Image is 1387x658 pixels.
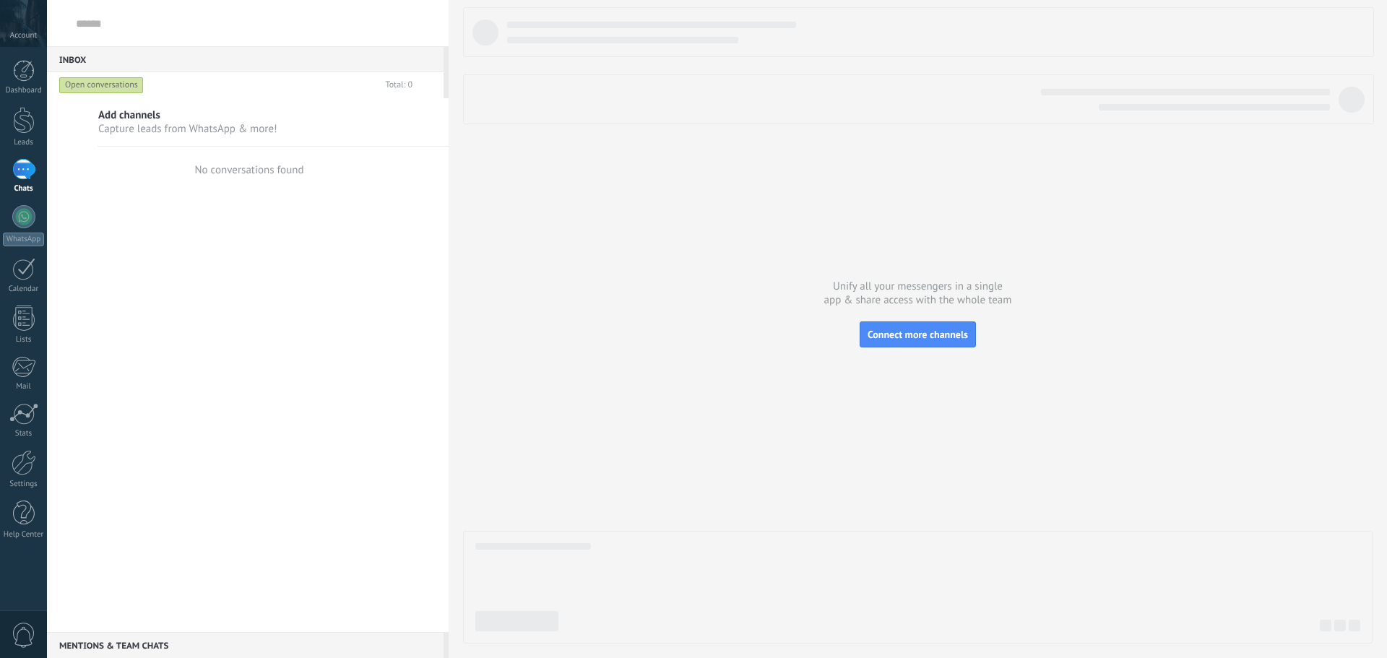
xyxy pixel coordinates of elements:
div: Chats [3,184,45,194]
div: Mentions & Team chats [47,632,444,658]
span: Capture leads from WhatsApp & more! [98,122,277,136]
div: Open conversations [59,77,144,94]
span: Add channels [98,108,277,122]
div: Settings [3,480,45,489]
div: Leads [3,138,45,147]
button: Connect more channels [860,321,976,347]
div: Lists [3,335,45,345]
div: WhatsApp [3,233,44,246]
span: Account [10,31,37,40]
div: Mail [3,382,45,391]
span: Connect more channels [868,328,968,341]
div: Inbox [47,46,444,72]
div: Total: 0 [380,78,412,92]
div: No conversations found [194,163,303,177]
div: Help Center [3,530,45,540]
div: Dashboard [3,86,45,95]
div: Calendar [3,285,45,294]
div: Stats [3,429,45,438]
